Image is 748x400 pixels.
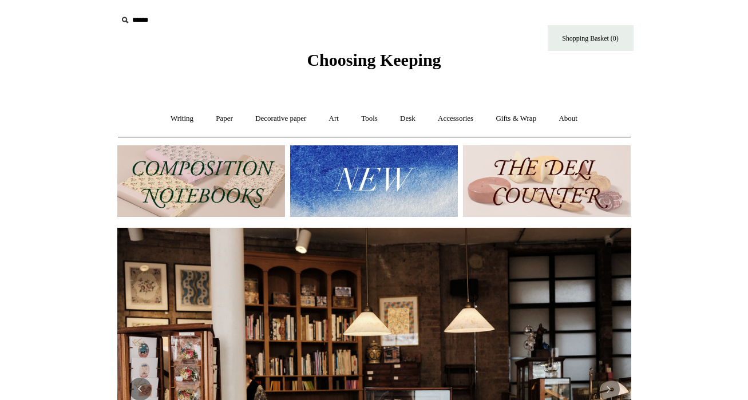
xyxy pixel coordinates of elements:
a: Choosing Keeping [307,60,441,68]
a: Decorative paper [245,104,316,134]
a: Shopping Basket (0) [548,25,634,51]
a: Accessories [428,104,484,134]
a: Desk [390,104,426,134]
a: Art [319,104,349,134]
a: About [548,104,588,134]
a: Paper [205,104,243,134]
a: Tools [351,104,388,134]
img: New.jpg__PID:f73bdf93-380a-4a35-bcfe-7823039498e1 [290,145,458,217]
img: The Deli Counter [463,145,631,217]
span: Choosing Keeping [307,50,441,69]
a: Gifts & Wrap [485,104,547,134]
img: 202302 Composition ledgers.jpg__PID:69722ee6-fa44-49dd-a067-31375e5d54ec [117,145,285,217]
a: Writing [160,104,204,134]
